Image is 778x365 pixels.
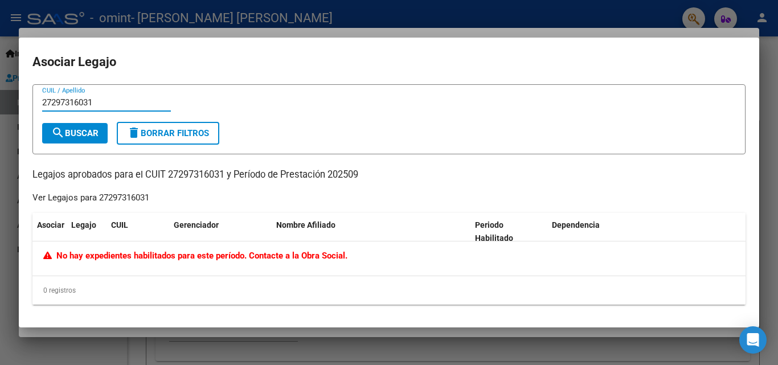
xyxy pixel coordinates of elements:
datatable-header-cell: Dependencia [547,213,746,251]
span: Buscar [51,128,99,138]
h2: Asociar Legajo [32,51,746,73]
div: Ver Legajos para 27297316031 [32,191,149,204]
p: Legajos aprobados para el CUIT 27297316031 y Período de Prestación 202509 [32,168,746,182]
span: Dependencia [552,220,600,229]
span: Legajo [71,220,96,229]
datatable-header-cell: Gerenciador [169,213,272,251]
span: Gerenciador [174,220,219,229]
datatable-header-cell: Nombre Afiliado [272,213,470,251]
mat-icon: delete [127,126,141,140]
div: 0 registros [32,276,746,305]
datatable-header-cell: CUIL [107,213,169,251]
span: Borrar Filtros [127,128,209,138]
span: Periodo Habilitado [475,220,513,243]
span: CUIL [111,220,128,229]
datatable-header-cell: Legajo [67,213,107,251]
span: Asociar [37,220,64,229]
mat-icon: search [51,126,65,140]
span: No hay expedientes habilitados para este período. Contacte a la Obra Social. [43,251,347,261]
button: Buscar [42,123,108,143]
datatable-header-cell: Periodo Habilitado [470,213,547,251]
button: Borrar Filtros [117,122,219,145]
datatable-header-cell: Asociar [32,213,67,251]
div: Open Intercom Messenger [739,326,767,354]
span: Nombre Afiliado [276,220,335,229]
